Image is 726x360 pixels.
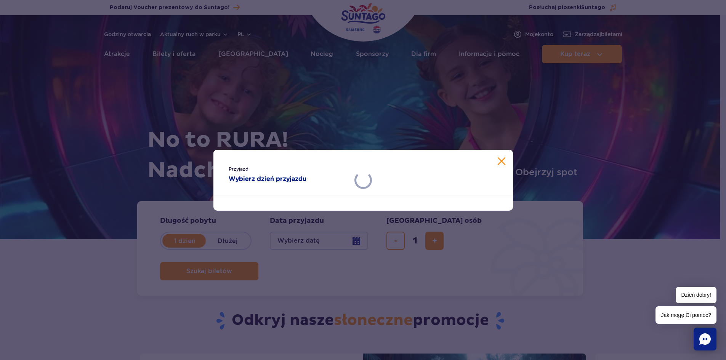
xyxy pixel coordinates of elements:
[498,157,505,165] button: Zamknij kalendarz
[676,287,716,303] span: Dzień dobry!
[655,306,716,324] span: Jak mogę Ci pomóc?
[229,165,348,173] span: Przyjazd
[229,174,348,184] strong: Wybierz dzień przyjazdu
[694,328,716,350] div: Chat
